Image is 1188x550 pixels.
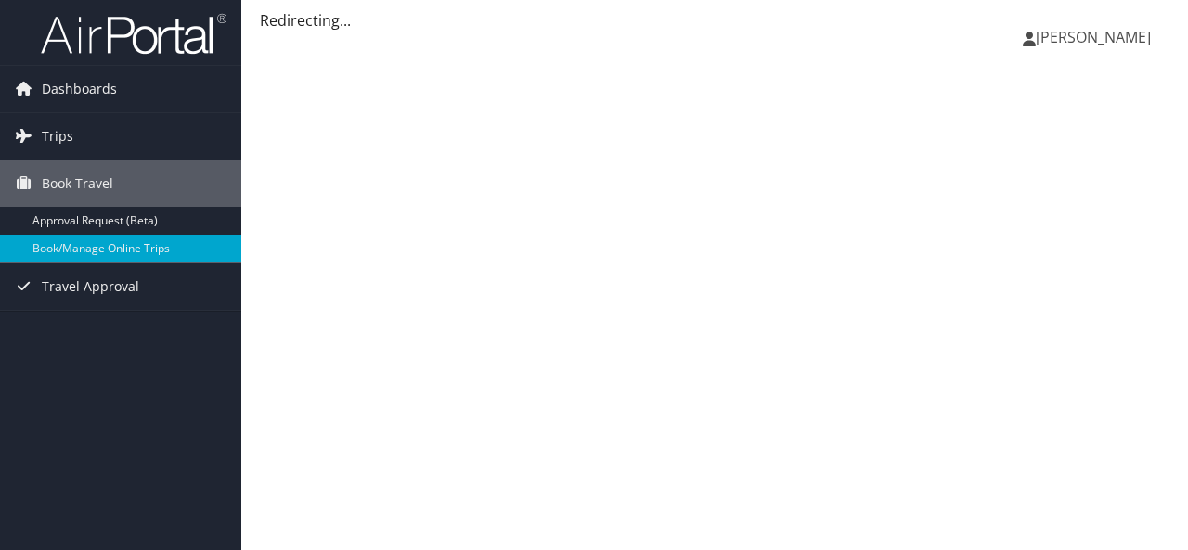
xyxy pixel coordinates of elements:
[41,12,226,56] img: airportal-logo.png
[1036,27,1151,47] span: [PERSON_NAME]
[42,66,117,112] span: Dashboards
[42,263,139,310] span: Travel Approval
[260,9,1169,32] div: Redirecting...
[1023,9,1169,65] a: [PERSON_NAME]
[42,160,113,207] span: Book Travel
[42,113,73,160] span: Trips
